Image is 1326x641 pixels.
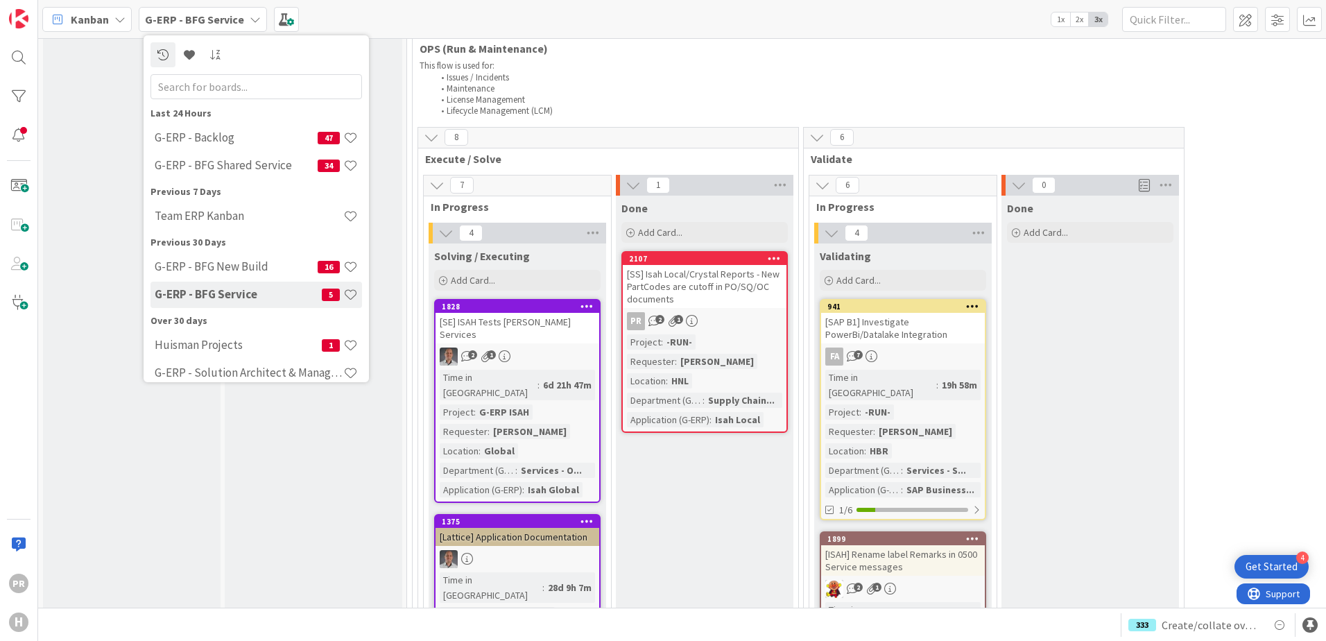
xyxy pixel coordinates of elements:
[322,289,340,301] span: 5
[490,424,570,439] div: [PERSON_NAME]
[903,463,970,478] div: Services - S...
[468,350,477,359] span: 2
[872,583,881,592] span: 1
[901,463,903,478] span: :
[440,348,458,366] img: PS
[627,373,666,388] div: Location
[901,482,903,497] span: :
[1089,12,1108,26] span: 3x
[825,602,923,633] div: Time in [GEOGRAPHIC_DATA]
[936,377,938,393] span: :
[825,424,873,439] div: Requester
[821,533,985,576] div: 1899[ISAH] Rename label Remarks in 0500 Service messages
[827,302,985,311] div: 941
[821,545,985,576] div: [ISAH] Rename label Remarks in 0500 Service messages
[544,580,595,595] div: 28d 9h 7m
[440,404,474,420] div: Project
[661,334,663,350] span: :
[436,313,599,343] div: [SE] ISAH Tests [PERSON_NAME] Services
[903,482,978,497] div: SAP Business...
[1122,7,1226,32] input: Quick Filter...
[811,152,1166,166] span: Validate
[821,313,985,343] div: [SAP B1] Investigate PowerBi/Datalake Integration
[155,130,318,144] h4: G-ERP - Backlog
[703,393,705,408] span: :
[825,348,843,366] div: FA
[431,200,594,214] span: In Progress
[623,265,786,308] div: [SS] Isah Local/Crystal Reports - New PartCodes are cutoff in PO/SQ/OC documents
[436,348,599,366] div: PS
[440,443,479,459] div: Location
[474,607,476,622] span: :
[1070,12,1089,26] span: 2x
[1051,12,1070,26] span: 1x
[839,503,852,518] span: 1/6
[29,2,63,19] span: Support
[875,424,956,439] div: [PERSON_NAME]
[821,300,985,343] div: 941[SAP B1] Investigate PowerBi/Datalake Integration
[621,201,648,215] span: Done
[663,334,696,350] div: -RUN-
[861,404,894,420] div: -RUN-
[821,580,985,598] div: LC
[827,534,985,544] div: 1899
[705,393,778,408] div: Supply Chain...
[445,129,468,146] span: 8
[627,354,675,369] div: Requester
[440,424,488,439] div: Requester
[542,580,544,595] span: :
[638,226,682,239] span: Add Card...
[517,463,585,478] div: Services - O...
[436,515,599,528] div: 1375
[440,370,537,400] div: Time in [GEOGRAPHIC_DATA]
[821,533,985,545] div: 1899
[1296,552,1309,564] div: 4
[150,314,362,328] div: Over 30 days
[859,404,861,420] span: :
[155,158,318,172] h4: G-ERP - BFG Shared Service
[318,160,340,172] span: 34
[821,348,985,366] div: FA
[1128,619,1156,631] div: 333
[150,235,362,250] div: Previous 30 Days
[677,354,757,369] div: [PERSON_NAME]
[873,424,875,439] span: :
[825,370,936,400] div: Time in [GEOGRAPHIC_DATA]
[866,443,892,459] div: HBR
[712,412,764,427] div: Isah Local
[436,515,599,546] div: 1375[Lattice] Application Documentation
[1007,201,1033,215] span: Done
[627,393,703,408] div: Department (G-ERP)
[668,373,692,388] div: HNL
[623,253,786,265] div: 2107
[675,354,677,369] span: :
[440,482,522,497] div: Application (G-ERP)
[627,334,661,350] div: Project
[655,315,664,324] span: 2
[488,424,490,439] span: :
[524,482,583,497] div: Isah Global
[474,404,476,420] span: :
[150,106,362,121] div: Last 24 Hours
[155,287,322,301] h4: G-ERP - BFG Service
[150,74,362,99] input: Search for boards...
[150,185,362,199] div: Previous 7 Days
[71,11,109,28] span: Kanban
[436,300,599,343] div: 1828[SE] ISAH Tests [PERSON_NAME] Services
[476,607,555,622] div: LATTICE roll out
[864,443,866,459] span: :
[623,253,786,308] div: 2107[SS] Isah Local/Crystal Reports - New PartCodes are cutoff in PO/SQ/OC documents
[540,377,595,393] div: 6d 21h 47m
[709,412,712,427] span: :
[646,177,670,194] span: 1
[938,377,981,393] div: 19h 58m
[854,583,863,592] span: 2
[9,613,28,632] div: H
[155,366,343,379] h4: G-ERP - Solution Architect & Management
[481,443,518,459] div: Global
[666,373,668,388] span: :
[1246,560,1298,574] div: Get Started
[9,574,28,593] div: PR
[440,550,458,568] img: PS
[476,404,533,420] div: G-ERP ISAH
